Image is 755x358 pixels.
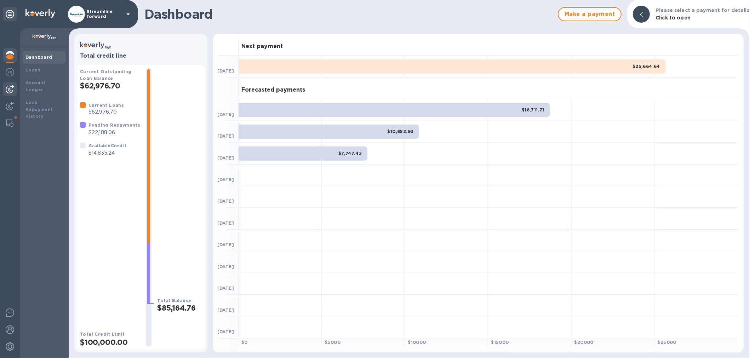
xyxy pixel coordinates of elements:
[3,7,17,21] div: Unpin categories
[80,331,125,337] b: Total Credit Limit
[157,304,202,312] h2: $85,164.76
[338,151,362,156] b: $7,747.42
[217,68,234,74] b: [DATE]
[217,220,234,226] b: [DATE]
[658,340,676,345] b: $ 25000
[157,298,191,303] b: Total Balance
[217,198,234,204] b: [DATE]
[25,67,40,73] b: Loans
[217,155,234,161] b: [DATE]
[217,133,234,139] b: [DATE]
[408,340,426,345] b: $ 10000
[217,112,234,117] b: [DATE]
[656,7,749,13] b: Please select a payment for details
[217,307,234,313] b: [DATE]
[387,129,413,134] b: $10,852.93
[656,15,691,21] b: Click to open
[88,149,126,157] p: $14,835.24
[564,10,615,18] span: Make a payment
[25,54,52,60] b: Dashboard
[80,81,140,90] h2: $62,976.70
[491,340,509,345] b: $ 15000
[325,340,341,345] b: $ 5000
[217,264,234,269] b: [DATE]
[217,329,234,334] b: [DATE]
[217,285,234,291] b: [DATE]
[633,64,660,69] b: $25,664.64
[558,7,622,21] button: Make a payment
[88,143,126,148] b: Available Credit
[217,177,234,182] b: [DATE]
[88,122,140,128] b: Pending Repayments
[25,9,55,18] img: Logo
[88,108,124,116] p: $62,976.70
[241,340,248,345] b: $ 0
[144,7,554,22] h1: Dashboard
[80,69,132,81] b: Current Outstanding Loan Balance
[217,242,234,247] b: [DATE]
[241,87,305,93] h3: Forecasted payments
[87,9,122,19] p: Streamline forward
[80,53,202,59] h3: Total credit line
[80,338,140,347] h2: $100,000.00
[88,129,140,136] p: $22,188.06
[25,100,53,119] b: Loan Repayment History
[88,103,124,108] b: Current Loans
[522,107,544,112] b: $18,711.71
[574,340,594,345] b: $ 20000
[241,43,283,50] h3: Next payment
[25,80,46,92] b: Account Ledger
[6,68,14,76] img: Foreign exchange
